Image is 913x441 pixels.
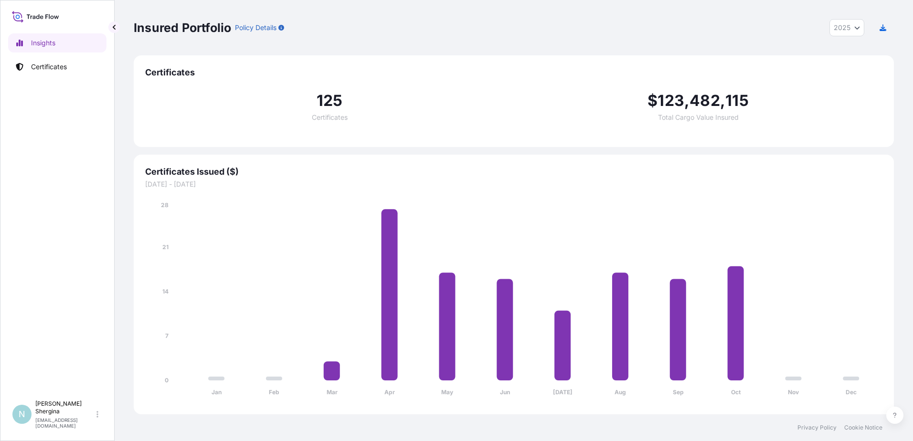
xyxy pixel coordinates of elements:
[145,67,882,78] span: Certificates
[553,388,573,396] tspan: [DATE]
[648,93,658,108] span: $
[212,388,222,396] tspan: Jan
[797,424,837,431] a: Privacy Policy
[165,332,169,339] tspan: 7
[725,93,749,108] span: 115
[134,20,231,35] p: Insured Portfolio
[31,38,55,48] p: Insights
[731,388,741,396] tspan: Oct
[35,417,95,429] p: [EMAIL_ADDRESS][DOMAIN_NAME]
[384,388,395,396] tspan: Apr
[690,93,720,108] span: 482
[8,57,106,76] a: Certificates
[145,166,882,178] span: Certificates Issued ($)
[673,388,684,396] tspan: Sep
[145,179,882,189] span: [DATE] - [DATE]
[235,23,276,32] p: Policy Details
[8,33,106,52] a: Insights
[500,388,510,396] tspan: Jun
[658,114,739,121] span: Total Cargo Value Insured
[312,114,348,121] span: Certificates
[165,377,169,384] tspan: 0
[162,243,169,251] tspan: 21
[658,93,684,108] span: 123
[834,23,850,32] span: 2025
[317,93,343,108] span: 125
[31,62,67,72] p: Certificates
[846,388,857,396] tspan: Dec
[720,93,725,108] span: ,
[684,93,690,108] span: ,
[788,388,799,396] tspan: Nov
[161,201,169,209] tspan: 28
[162,288,169,295] tspan: 14
[327,388,338,396] tspan: Mar
[441,388,454,396] tspan: May
[19,409,25,419] span: N
[35,400,95,415] p: [PERSON_NAME] Shergina
[844,424,882,431] a: Cookie Notice
[615,388,626,396] tspan: Aug
[269,388,279,396] tspan: Feb
[829,19,864,36] button: Year Selector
